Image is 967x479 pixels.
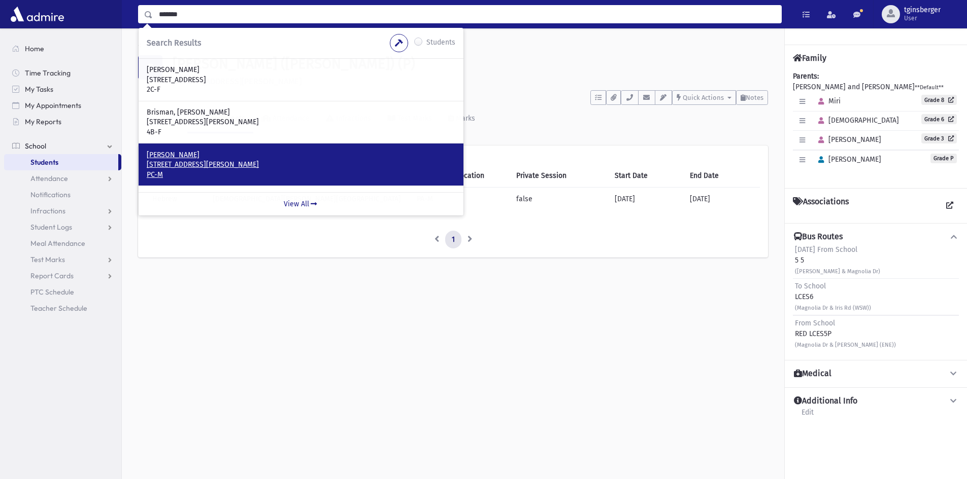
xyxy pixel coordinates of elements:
[736,90,768,105] button: Notes
[795,319,835,327] span: From School
[147,150,455,160] p: [PERSON_NAME]
[147,107,455,118] p: Brisman, [PERSON_NAME]
[138,105,187,133] a: Activity
[147,38,201,48] span: Search Results
[904,6,941,14] span: tginsberger
[25,68,71,78] span: Time Tracking
[4,81,121,97] a: My Tasks
[4,65,121,81] a: Time Tracking
[510,164,609,188] th: Private Session
[795,281,871,313] div: LCES6
[147,127,455,137] p: 4B-F
[795,342,896,348] small: (Magnolia Dr & [PERSON_NAME] (ENE))
[795,245,857,254] span: [DATE] From School
[609,164,684,188] th: Start Date
[795,282,826,290] span: To School
[4,41,121,57] a: Home
[147,65,455,75] p: [PERSON_NAME]
[814,135,881,144] span: [PERSON_NAME]
[173,77,768,86] h6: [STREET_ADDRESS][PERSON_NAME]
[25,101,81,110] span: My Appointments
[4,187,121,203] a: Notifications
[25,117,61,126] span: My Reports
[445,231,461,249] a: 1
[147,150,455,180] a: [PERSON_NAME] [STREET_ADDRESS][PERSON_NAME] PC-M
[4,268,121,284] a: Report Cards
[793,197,849,215] h4: Associations
[684,187,760,210] td: [DATE]
[795,318,896,350] div: RED LCES5P
[921,114,957,124] a: Grade 6
[147,75,455,85] p: [STREET_ADDRESS]
[30,158,58,167] span: Students
[4,203,121,219] a: Infractions
[684,164,760,188] th: End Date
[941,197,959,215] a: View all Associations
[793,396,959,407] button: Additional Info
[795,305,871,311] small: (Magnolia Dr & Iris Rd (WSW))
[30,304,87,313] span: Teacher Schedule
[4,114,121,130] a: My Reports
[921,95,957,105] a: Grade 8
[801,407,814,425] a: Edit
[746,94,763,101] span: Notes
[793,71,959,180] div: [PERSON_NAME] and [PERSON_NAME]
[147,107,455,137] a: Brisman, [PERSON_NAME] [STREET_ADDRESS][PERSON_NAME] 4B-F
[793,232,959,242] button: Bus Routes
[147,85,455,95] p: 2C-F
[683,94,724,101] span: Quick Actions
[147,170,455,180] p: PC-M
[4,170,121,187] a: Attendance
[4,300,121,316] a: Teacher Schedule
[173,55,768,72] h1: [PERSON_NAME] ([PERSON_NAME]) (P)
[30,190,71,199] span: Notifications
[138,42,175,50] a: Students
[426,37,455,49] label: Students
[4,251,121,268] a: Test Marks
[921,133,957,143] a: Grade 3
[30,223,72,232] span: Student Logs
[814,116,899,125] span: [DEMOGRAPHIC_DATA]
[30,255,65,264] span: Test Marks
[30,206,65,215] span: Infractions
[793,369,959,379] button: Medical
[138,41,175,55] nav: breadcrumb
[609,187,684,210] td: [DATE]
[793,72,819,81] b: Parents:
[4,154,118,170] a: Students
[814,97,841,105] span: Miri
[450,164,510,188] th: Location
[30,239,85,248] span: Meal Attendance
[4,219,121,235] a: Student Logs
[30,271,74,280] span: Report Cards
[814,155,881,164] span: [PERSON_NAME]
[147,160,455,170] p: [STREET_ADDRESS][PERSON_NAME]
[4,97,121,114] a: My Appointments
[4,138,121,154] a: School
[672,90,736,105] button: Quick Actions
[30,287,74,297] span: PTC Schedule
[25,85,53,94] span: My Tasks
[147,117,455,127] p: [STREET_ADDRESS][PERSON_NAME]
[795,244,880,276] div: 5 5
[153,5,781,23] input: Search
[8,4,66,24] img: AdmirePro
[793,53,826,63] h4: Family
[139,192,463,215] a: View All
[795,268,880,275] small: ([PERSON_NAME] & Magnolia Dr)
[904,14,941,22] span: User
[794,396,857,407] h4: Additional Info
[25,44,44,53] span: Home
[25,141,46,151] span: School
[138,55,162,80] div: G
[794,369,831,379] h4: Medical
[930,154,957,163] span: Grade P
[454,114,475,123] div: Marks
[30,174,68,183] span: Attendance
[794,232,843,242] h4: Bus Routes
[147,65,455,95] a: [PERSON_NAME] [STREET_ADDRESS] 2C-F
[510,187,609,210] td: false
[4,284,121,300] a: PTC Schedule
[4,235,121,251] a: Meal Attendance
